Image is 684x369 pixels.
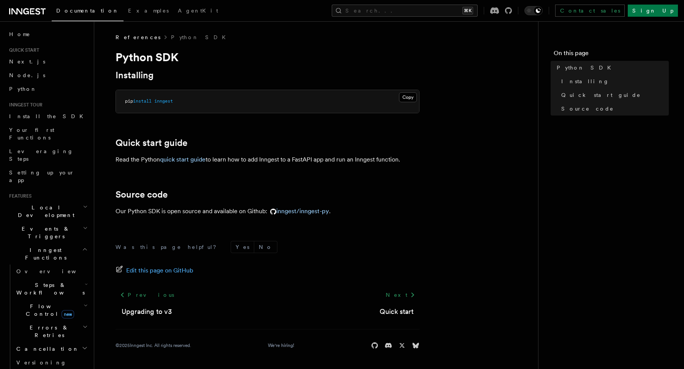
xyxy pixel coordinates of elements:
span: Quick start guide [561,91,641,99]
span: Events & Triggers [6,225,83,240]
span: Versioning [16,359,66,366]
a: AgentKit [173,2,223,21]
button: Toggle dark mode [524,6,543,15]
a: Node.js [6,68,89,82]
span: Edit this page on GitHub [126,265,193,276]
a: Edit this page on GitHub [116,265,193,276]
span: Setting up your app [9,169,74,183]
span: Errors & Retries [13,324,82,339]
a: Examples [123,2,173,21]
h4: On this page [554,49,669,61]
button: Local Development [6,201,89,222]
span: Next.js [9,59,45,65]
span: Overview [16,268,95,274]
a: inngest/inngest-py [267,207,329,215]
a: Python [6,82,89,96]
a: Quick start guide [558,88,669,102]
p: Our Python SDK is open source and available on Github: . [116,206,420,217]
a: Next.js [6,55,89,68]
a: Quick start guide [116,138,187,148]
span: References [116,33,160,41]
a: Upgrading to v3 [122,306,172,317]
span: Leveraging Steps [9,148,73,162]
a: Overview [13,264,89,278]
h1: Python SDK [116,50,420,64]
span: Features [6,193,32,199]
span: Your first Functions [9,127,54,141]
span: Examples [128,8,169,14]
a: Python SDK [554,61,669,74]
span: install [133,98,152,104]
button: Flow Controlnew [13,299,89,321]
span: Quick start [6,47,39,53]
span: Documentation [56,8,119,14]
a: Source code [558,102,669,116]
kbd: ⌘K [462,7,473,14]
a: Previous [116,288,178,302]
a: Next [381,288,420,302]
button: No [254,241,277,253]
button: Inngest Functions [6,243,89,264]
span: Local Development [6,204,83,219]
span: Cancellation [13,345,79,353]
button: Copy [399,92,417,102]
a: Installing [558,74,669,88]
button: Search...⌘K [332,5,478,17]
p: Read the Python to learn how to add Inngest to a FastAPI app and run an Inngest function. [116,154,420,165]
a: We're hiring! [268,342,294,348]
span: Python [9,86,37,92]
a: Source code [116,189,168,200]
a: Home [6,27,89,41]
button: Yes [231,241,254,253]
span: Python SDK [557,64,616,71]
button: Events & Triggers [6,222,89,243]
a: Install the SDK [6,109,89,123]
a: Setting up your app [6,166,89,187]
a: Your first Functions [6,123,89,144]
button: Errors & Retries [13,321,89,342]
span: Installing [561,78,609,85]
span: inngest [154,98,173,104]
a: Quick start [380,306,413,317]
button: Steps & Workflows [13,278,89,299]
p: Was this page helpful? [116,243,222,251]
span: AgentKit [178,8,218,14]
span: Home [9,30,30,38]
span: Flow Control [13,302,84,318]
a: quick start guide [160,156,206,163]
span: Node.js [9,72,45,78]
span: Steps & Workflows [13,281,85,296]
span: Install the SDK [9,113,88,119]
span: Source code [561,105,614,112]
span: pip [125,98,133,104]
span: Inngest Functions [6,246,82,261]
a: Installing [116,70,154,81]
a: Python SDK [171,33,230,41]
div: © 2025 Inngest Inc. All rights reserved. [116,342,191,348]
span: new [62,310,74,318]
a: Documentation [52,2,123,21]
button: Cancellation [13,342,89,356]
a: Leveraging Steps [6,144,89,166]
a: Contact sales [555,5,625,17]
a: Sign Up [628,5,678,17]
span: Inngest tour [6,102,43,108]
